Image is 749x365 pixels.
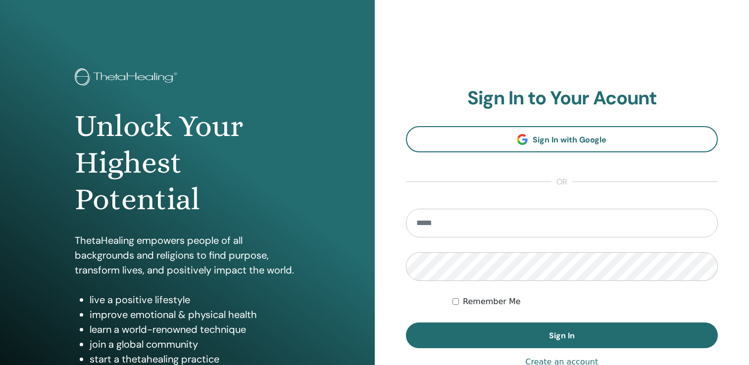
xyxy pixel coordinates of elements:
[533,135,606,145] span: Sign In with Google
[75,233,300,277] p: ThetaHealing empowers people of all backgrounds and religions to find purpose, transform lives, a...
[549,330,575,341] span: Sign In
[452,296,718,308] div: Keep me authenticated indefinitely or until I manually logout
[90,337,300,352] li: join a global community
[90,292,300,307] li: live a positive lifestyle
[551,176,572,188] span: or
[75,108,300,218] h1: Unlock Your Highest Potential
[90,322,300,337] li: learn a world-renowned technique
[463,296,521,308] label: Remember Me
[406,126,718,152] a: Sign In with Google
[406,322,718,348] button: Sign In
[90,307,300,322] li: improve emotional & physical health
[406,87,718,110] h2: Sign In to Your Acount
